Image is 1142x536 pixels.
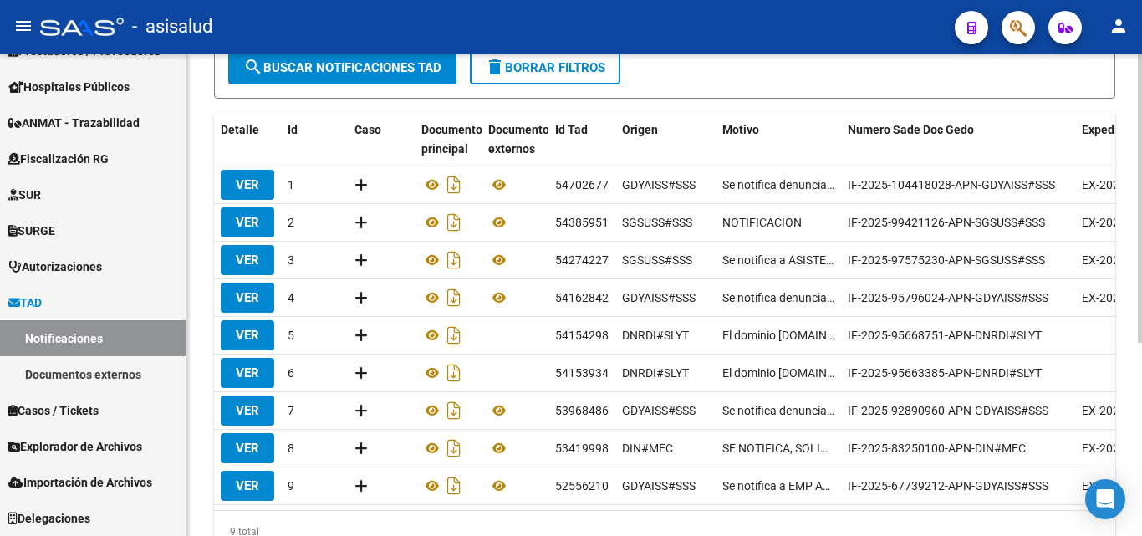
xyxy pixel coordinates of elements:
span: 54702677 [555,178,609,191]
span: SE NOTIFICA, SOLICITA MODELO DE RECETA ELECTRONICA. [722,439,834,458]
span: IF-2025-95796024-APN-GDYAISS#SSS [848,291,1048,304]
button: VER [221,396,274,426]
span: GDYAISS#SSS [622,404,696,417]
span: 54153934 [555,366,609,380]
span: 52556210 [555,479,609,493]
span: Expediente [1082,123,1142,136]
span: IF-2025-95663385-APN-DNRDI#SLYT [848,366,1042,380]
span: 3 [288,253,294,267]
span: Se notifica denuncia realizada por el afiliado [PERSON_NAME] 23-28171444-9 por motivo PROBLEMATIC... [722,401,834,421]
span: Id Tad [555,123,588,136]
span: VER [236,403,259,418]
button: Buscar Notificaciones TAD [228,51,456,84]
span: Motivo [722,123,759,136]
span: Se notifica a EMP ASISTENCIA SANITARIA INTEGRAL S.A. [722,477,834,496]
span: Origen [622,123,658,136]
i: Descargar documento [443,397,465,424]
span: Buscar Notificaciones TAD [243,60,441,75]
span: SURGE [8,222,55,240]
span: Importación de Archivos [8,473,152,492]
span: Documentos externos [488,123,555,156]
span: GDYAISS#SSS [622,178,696,191]
span: DNRDI#SLYT [622,329,689,342]
datatable-header-cell: Documento principal [415,112,482,167]
mat-icon: search [243,57,263,77]
span: 7 [288,404,294,417]
mat-icon: person [1109,16,1129,36]
span: 54162842 [555,291,609,304]
span: DNRDI#SLYT [622,366,689,380]
span: IF-2025-95668751-APN-DNRDI#SLYT [848,329,1042,342]
button: VER [221,471,274,501]
span: Autorizaciones [8,258,102,276]
span: GDYAISS#SSS [622,291,696,304]
span: 53419998 [555,442,609,455]
span: VER [236,253,259,268]
span: Se notifica a ASISTENCIA SANITARIA INTEGRAL SA, denuncia realizada por el afliado [PERSON_NAME] d... [722,251,834,270]
span: IF-2025-104418028-APN-GDYAISS#SSS [848,178,1055,191]
i: Descargar documento [443,284,465,311]
span: Documento principal [421,123,482,156]
span: Id [288,123,298,136]
span: Se notifica denuncia realizada por el afiliado [PERSON_NAME] CUIL 20-20716753-4 por motivo PROBLE... [722,176,834,195]
datatable-header-cell: Origen [615,112,716,167]
span: 54385951 [555,216,609,229]
span: 53968486 [555,404,609,417]
span: VER [236,478,259,493]
i: Descargar documento [443,322,465,349]
span: Numero Sade Doc Gedo [848,123,974,136]
i: Descargar documento [443,360,465,386]
i: Descargar documento [443,209,465,236]
span: VER [236,177,259,192]
span: El dominio [DOMAIN_NAME] fue renovado exitosamente. La fecha de vencimiento es [DATE] [722,326,834,345]
span: El dominio [DOMAIN_NAME] fue renovado exitosamente. La fecha de vencimiento es [DATE] [722,364,834,383]
div: Open Intercom Messenger [1085,479,1125,519]
mat-icon: menu [13,16,33,36]
span: Hospitales Públicos [8,78,130,96]
button: VER [221,358,274,388]
button: VER [221,433,274,463]
span: SUR [8,186,41,204]
span: GDYAISS#SSS [622,479,696,493]
span: ANMAT - Trazabilidad [8,114,140,132]
datatable-header-cell: Numero Sade Doc Gedo [841,112,1075,167]
datatable-header-cell: Documentos externos [482,112,548,167]
span: VER [236,441,259,456]
span: 54274227 [555,253,609,267]
datatable-header-cell: Id Tad [548,112,615,167]
span: Borrar Filtros [485,60,605,75]
button: Borrar Filtros [470,51,620,84]
span: 4 [288,291,294,304]
span: IF-2025-83250100-APN-DIN#MEC [848,442,1026,455]
span: IF-2025-67739212-APN-GDYAISS#SSS [848,479,1048,493]
span: SGSUSS#SSS [622,253,692,267]
span: 54154298 [555,329,609,342]
span: 9 [288,479,294,493]
span: Delegaciones [8,509,90,528]
i: Descargar documento [443,247,465,273]
mat-icon: delete [485,57,505,77]
button: VER [221,170,274,200]
span: 1 [288,178,294,191]
span: Explorador de Archivos [8,437,142,456]
span: VER [236,290,259,305]
span: IF-2025-92890960-APN-GDYAISS#SSS [848,404,1048,417]
span: VER [236,365,259,380]
span: Caso [354,123,381,136]
span: IF-2025-99421126-APN-SGSUSS#SSS [848,216,1045,229]
span: 8 [288,442,294,455]
datatable-header-cell: Id [281,112,348,167]
datatable-header-cell: Caso [348,112,415,167]
span: 5 [288,329,294,342]
span: Se notifica denuncia realizada por el afiliado [PERSON_NAME] 27418536255 por motivo BAJA POR SUPU... [722,288,834,308]
span: 6 [288,366,294,380]
span: Fiscalización RG [8,150,109,168]
button: VER [221,245,274,275]
button: VER [221,283,274,313]
button: VER [221,320,274,350]
datatable-header-cell: Detalle [214,112,281,167]
i: Descargar documento [443,171,465,198]
i: Descargar documento [443,472,465,499]
span: - asisalud [132,8,212,45]
span: IF-2025-97575230-APN-SGSUSS#SSS [848,253,1045,267]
